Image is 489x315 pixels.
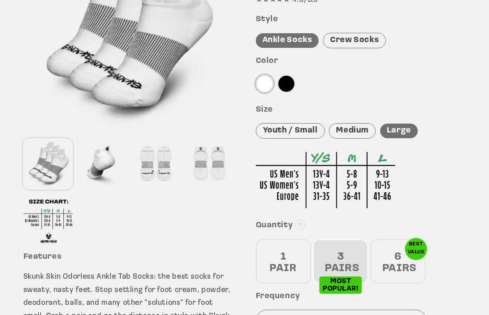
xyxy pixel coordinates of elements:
[256,292,466,302] h3: Frequency
[256,56,466,66] h3: Color
[256,152,395,208] img: Sizing Chart
[380,124,418,138] div: Large
[256,123,325,139] div: Youth / Small
[329,123,376,139] div: Medium
[256,105,466,115] h3: Size
[256,239,311,284] div: 1 PAIR
[323,33,386,48] div: Crew Socks
[313,239,368,284] div: 3 PAIRS
[256,33,319,48] div: Ankle Socks
[23,252,234,262] h3: Features
[256,15,466,25] h3: Style
[256,221,466,231] h3: Quantity
[370,239,426,284] div: 6 PAIRS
